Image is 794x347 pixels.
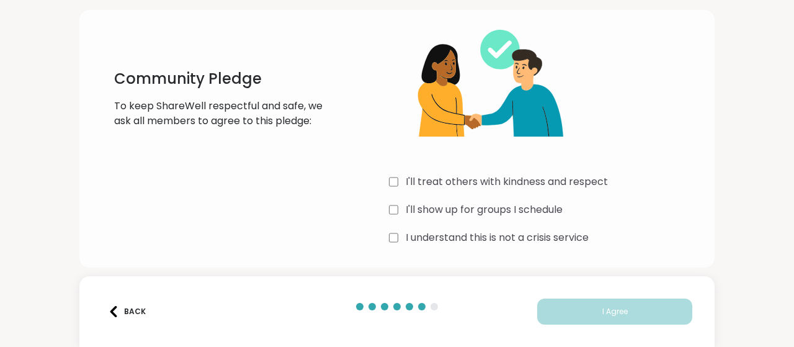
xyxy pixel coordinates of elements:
[114,69,324,89] h1: Community Pledge
[602,306,628,317] span: I Agree
[406,202,563,217] label: I'll show up for groups I schedule
[108,306,146,317] div: Back
[406,174,608,189] label: I'll treat others with kindness and respect
[406,230,589,245] label: I understand this is not a crisis service
[102,299,151,325] button: Back
[114,99,324,128] p: To keep ShareWell respectful and safe, we ask all members to agree to this pledge:
[537,299,692,325] button: I Agree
